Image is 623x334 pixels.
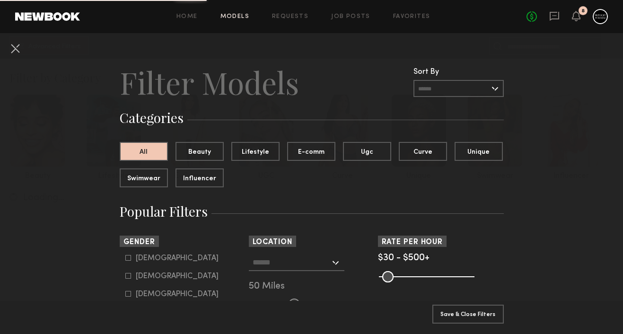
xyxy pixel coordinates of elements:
[432,305,504,324] button: Save & Close Filters
[175,142,224,161] button: Beauty
[343,142,391,161] button: Ugc
[393,14,430,20] a: Favorites
[399,142,447,161] button: Curve
[120,168,168,187] button: Swimwear
[455,142,503,161] button: Unique
[382,239,443,246] span: Rate per Hour
[136,255,219,261] div: [DEMOGRAPHIC_DATA]
[378,254,430,263] span: $30 - $500+
[331,14,370,20] a: Job Posts
[176,14,198,20] a: Home
[120,63,299,101] h2: Filter Models
[120,142,168,161] button: All
[581,9,585,14] div: 8
[8,41,23,58] common-close-button: Cancel
[272,14,308,20] a: Requests
[231,142,280,161] button: Lifestyle
[249,282,375,291] div: 50 Miles
[120,202,504,220] h3: Popular Filters
[220,14,249,20] a: Models
[136,273,219,279] div: [DEMOGRAPHIC_DATA]
[8,41,23,56] button: Cancel
[413,68,504,76] div: Sort By
[136,291,219,297] div: [DEMOGRAPHIC_DATA]
[175,168,224,187] button: Influencer
[120,109,504,127] h3: Categories
[253,239,292,246] span: Location
[123,239,155,246] span: Gender
[287,142,335,161] button: E-comm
